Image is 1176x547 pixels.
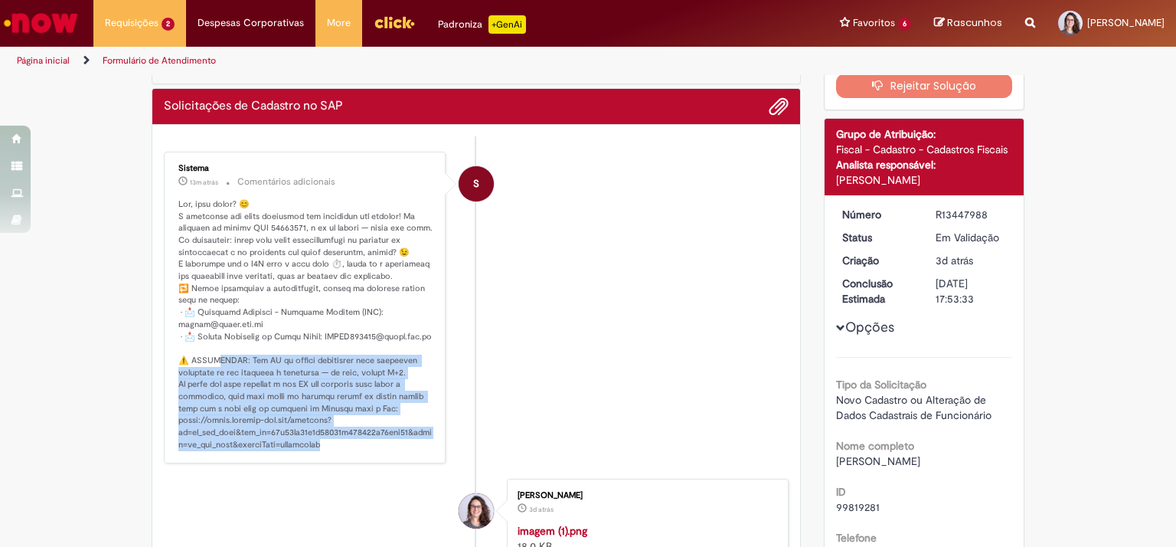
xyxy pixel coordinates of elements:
[488,15,526,34] p: +GenAi
[831,253,925,268] dt: Criação
[836,454,920,468] span: [PERSON_NAME]
[947,15,1002,30] span: Rascunhos
[529,505,554,514] span: 3d atrás
[178,198,433,451] p: Lor, ipsu dolor? 😊 S ametconse adi elits doeiusmod tem incididun utl etdolor! Ma aliquaen ad mini...
[103,54,216,67] a: Formulário de Atendimento
[769,97,789,116] button: Adicionar anexos
[936,230,1007,245] div: Em Validação
[934,16,1002,31] a: Rascunhos
[836,500,880,514] span: 99819281
[836,378,926,391] b: Tipo da Solicitação
[936,207,1007,222] div: R13447988
[936,254,973,267] time: 26/08/2025 11:53:29
[836,157,1013,172] div: Analista responsável:
[936,253,1007,268] div: 26/08/2025 11:53:29
[518,491,773,500] div: [PERSON_NAME]
[831,230,925,245] dt: Status
[836,393,991,422] span: Novo Cadastro ou Alteração de Dados Cadastrais de Funcionário
[831,207,925,222] dt: Número
[11,47,773,75] ul: Trilhas de página
[327,15,351,31] span: More
[936,254,973,267] span: 3d atrás
[1087,16,1165,29] span: [PERSON_NAME]
[529,505,554,514] time: 26/08/2025 11:53:00
[164,100,343,113] h2: Solicitações de Cadastro no SAP Histórico de tíquete
[836,531,877,545] b: Telefone
[162,18,175,31] span: 2
[473,165,479,202] span: S
[898,18,911,31] span: 6
[237,175,335,188] small: Comentários adicionais
[518,524,587,538] a: imagem (1).png
[198,15,304,31] span: Despesas Corporativas
[178,164,433,173] div: Sistema
[190,178,218,187] time: 29/08/2025 09:58:52
[836,74,1013,98] button: Rejeitar Solução
[853,15,895,31] span: Favoritos
[836,172,1013,188] div: [PERSON_NAME]
[836,126,1013,142] div: Grupo de Atribuição:
[2,8,80,38] img: ServiceNow
[836,485,846,499] b: ID
[190,178,218,187] span: 13m atrás
[459,166,494,201] div: System
[459,493,494,529] div: Isabella Fernanda Pereira
[831,276,925,306] dt: Conclusão Estimada
[438,15,526,34] div: Padroniza
[374,11,415,34] img: click_logo_yellow_360x200.png
[17,54,70,67] a: Página inicial
[105,15,158,31] span: Requisições
[836,142,1013,157] div: Fiscal - Cadastro - Cadastros Fiscais
[836,439,914,453] b: Nome completo
[936,276,1007,306] div: [DATE] 17:53:33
